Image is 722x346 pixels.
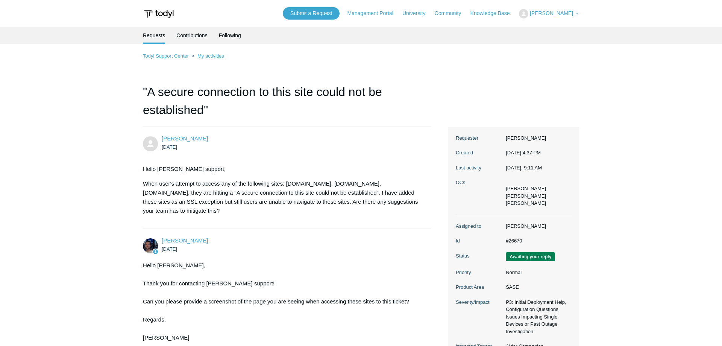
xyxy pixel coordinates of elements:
li: Jazmine Hannagan [506,200,546,207]
p: When user's attempt to access any of the following sites: [DOMAIN_NAME], [DOMAIN_NAME], [DOMAIN_N... [143,179,423,215]
p: Hello [PERSON_NAME] support, [143,165,423,174]
dt: Last activity [456,164,502,172]
span: Joseph Mathieu [162,135,208,142]
dd: [PERSON_NAME] [502,134,572,142]
a: University [402,9,433,17]
dt: Created [456,149,502,157]
time: 07/22/2025, 17:27 [162,246,177,252]
span: [PERSON_NAME] [530,10,573,16]
span: We are waiting for you to respond [506,252,555,261]
a: Following [219,27,241,44]
img: Todyl Support Center Help Center home page [143,7,175,21]
time: 08/22/2025, 09:11 [506,165,542,171]
time: 07/22/2025, 16:37 [162,144,177,150]
a: Knowledge Base [470,9,517,17]
a: Todyl Support Center [143,53,189,59]
button: [PERSON_NAME] [519,9,579,18]
li: Requests [143,27,165,44]
dt: Status [456,252,502,260]
dt: CCs [456,179,502,186]
a: Submit a Request [283,7,340,20]
li: Blake Marvin [506,192,546,200]
dd: P3: Initial Deployment Help, Configuration Questions, Issues Impacting Single Devices or Past Out... [502,299,572,335]
div: Hello [PERSON_NAME], Thank you for contacting [PERSON_NAME] support! Can you please provide a scr... [143,261,423,342]
li: Todyl Support Center [143,53,190,59]
a: Contributions [176,27,208,44]
li: My activities [190,53,224,59]
dt: Priority [456,269,502,276]
h1: "A secure connection to this site could not be established" [143,83,431,127]
dd: #26670 [502,237,572,245]
a: [PERSON_NAME] [162,237,208,244]
dt: Product Area [456,284,502,291]
dt: Severity/Impact [456,299,502,306]
dd: Normal [502,269,572,276]
dt: Requester [456,134,502,142]
time: 07/22/2025, 16:37 [506,150,541,155]
a: My activities [197,53,224,59]
dd: [PERSON_NAME] [502,223,572,230]
a: Management Portal [347,9,401,17]
dd: SASE [502,284,572,291]
span: Connor Davis [162,237,208,244]
a: Community [435,9,469,17]
a: [PERSON_NAME] [162,135,208,142]
dt: Id [456,237,502,245]
li: Corbin Madix [506,185,546,192]
dt: Assigned to [456,223,502,230]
